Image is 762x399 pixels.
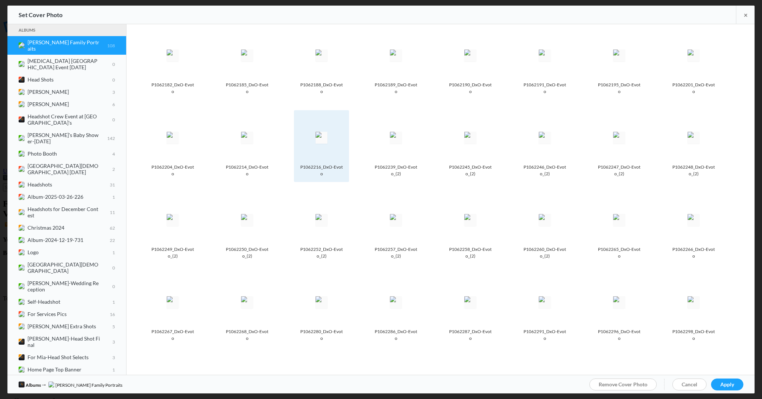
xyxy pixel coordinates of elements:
b: [GEOGRAPHIC_DATA][DEMOGRAPHIC_DATA] [28,261,115,274]
span: 62 [110,225,115,230]
span: 0 [112,117,115,122]
div: P1062280_DxO-Evoto [298,328,345,342]
div: P1062216_DxO-Evoto [298,164,345,177]
div: P1062252_DxO-Evoto_(2) [298,246,345,259]
b: Headshots [28,181,115,188]
a: Remove Cover Photo [589,379,657,390]
a: Headshots31 [7,178,126,191]
img: P1062287_DxO-Evoto [464,296,476,308]
span: 2 [112,166,115,172]
span: Remove Cover Photo [599,381,647,387]
b: Head Shots [28,76,115,83]
img: P1062265_DxO-Evoto [613,214,625,226]
img: P1062189_DxO-Evoto [390,50,402,61]
div: P1062265_DxO-Evoto [595,246,643,259]
span: 31 [110,182,115,187]
img: P1062185_DxO-Evoto [241,50,253,61]
span: 16 [110,311,115,317]
span: 11 [110,210,115,215]
div: Set Cover Photo [19,6,63,24]
a: × [736,6,755,24]
img: P1062280_DxO-Evoto [316,296,327,308]
b: Home Page Top Banner [28,366,115,373]
img: P1062258_DxO-Evoto_(2) [464,214,476,226]
a: [GEOGRAPHIC_DATA][DEMOGRAPHIC_DATA] [DATE]2 [7,160,126,178]
b: Headshots for December Contest [28,206,115,218]
div: P1062191_DxO-Evoto [521,82,569,95]
b: [PERSON_NAME] [28,89,115,95]
span: Cancel [682,381,697,387]
img: P1062249_DxO-Evoto_(2) [167,214,179,226]
div: P1062298_DxO-Evoto [670,328,717,342]
a: [PERSON_NAME]3 [7,86,126,98]
img: P1062188_DxO-Evoto [316,50,327,61]
b: [PERSON_NAME]'s Baby Shower-[DATE] [28,132,115,144]
span: 6 [112,101,115,107]
div: P1062201_DxO-Evoto [670,82,717,95]
span: 108 [107,43,115,48]
span: 3 [112,89,115,95]
span: 3 [112,354,115,360]
span: 0 [112,61,115,67]
b: [PERSON_NAME]-Head Shot Final [28,335,115,348]
a: Apply [711,379,743,390]
b: [MEDICAL_DATA] [GEOGRAPHIC_DATA] Event [DATE] [28,58,115,70]
a: Headshot Crew Event at [GEOGRAPHIC_DATA]'s0 [7,110,126,129]
div: P1062214_DxO-Evoto [223,164,271,177]
span: 1 [112,194,115,199]
div: P1062245_DxO-Evoto_(2) [446,164,494,177]
span: Albums [26,382,41,388]
img: P1062266_DxO-Evoto [688,214,699,226]
img: P1062257_DxO-Evoto_(2) [390,214,402,226]
img: P1062296_DxO-Evoto [613,296,625,308]
b: [PERSON_NAME]-Wedding Reception [28,280,115,293]
span: 3 [112,339,115,345]
img: P1062286_DxO-Evoto [390,296,402,308]
img: P1062291_DxO-Evoto [539,296,551,308]
a: Albums [19,26,115,34]
b: Self-Headshot [28,299,115,305]
a: undefinedAlbums [19,382,41,388]
b: Album-2025-03-26-226 [28,194,115,200]
b: [PERSON_NAME] Family Portraits [28,39,115,52]
a: [PERSON_NAME] Extra Shots5 [7,320,126,332]
a: Album-2024-12-19-73122 [7,234,126,246]
div: P1062296_DxO-Evoto [595,328,643,342]
img: undefined [19,382,25,387]
div: P1062182_DxO-Evoto [149,82,196,95]
a: Christmas 202462 [7,221,126,234]
span: 0 [112,77,115,82]
div: P1062258_DxO-Evoto_(2) [446,246,494,259]
a: [PERSON_NAME]-Head Shot Final3 [7,332,126,351]
b: For Services Pics [28,311,115,317]
div: P1062260_DxO-Evoto_(2) [521,246,569,259]
img: P1062247_DxO-Evoto_(2) [613,132,625,144]
a: [PERSON_NAME]'s Baby Shower-[DATE]142 [7,129,126,147]
b: [GEOGRAPHIC_DATA][DEMOGRAPHIC_DATA] [DATE] [28,163,115,175]
a: Album-2025-03-26-2261 [7,191,126,203]
div: P1062190_DxO-Evoto [446,82,494,95]
img: P1062268_DxO-Evoto [241,296,253,308]
b: [PERSON_NAME] [28,101,115,107]
div: P1062266_DxO-Evoto [670,246,717,259]
b: Photo Booth [28,150,115,157]
div: P1062249_DxO-Evoto_(2) [149,246,196,259]
img: P1062260_DxO-Evoto_(2) [539,214,551,226]
a: Self-Headshot1 [7,296,126,308]
b: [PERSON_NAME] Extra Shots [28,323,115,329]
img: P1062246_DxO-Evoto_(2) [539,132,551,144]
img: P1062201_DxO-Evoto [688,50,699,61]
img: P1062298_DxO-Evoto [688,296,699,308]
a: Photo Booth4 [7,147,126,160]
img: P1062182_DxO-Evoto [167,50,179,61]
div: P1062257_DxO-Evoto_(2) [372,246,420,259]
div: P1062188_DxO-Evoto [298,82,345,95]
div: P1062267_DxO-Evoto [149,328,196,342]
div: P1062247_DxO-Evoto_(2) [595,164,643,177]
img: P1062250_DxO-Evoto_(2) [241,214,253,226]
span: 1 [112,249,115,255]
span: 22 [110,237,115,243]
img: P1062191_DxO-Evoto [539,50,551,61]
a: Logo1 [7,246,126,258]
div: P1062268_DxO-Evoto [223,328,271,342]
